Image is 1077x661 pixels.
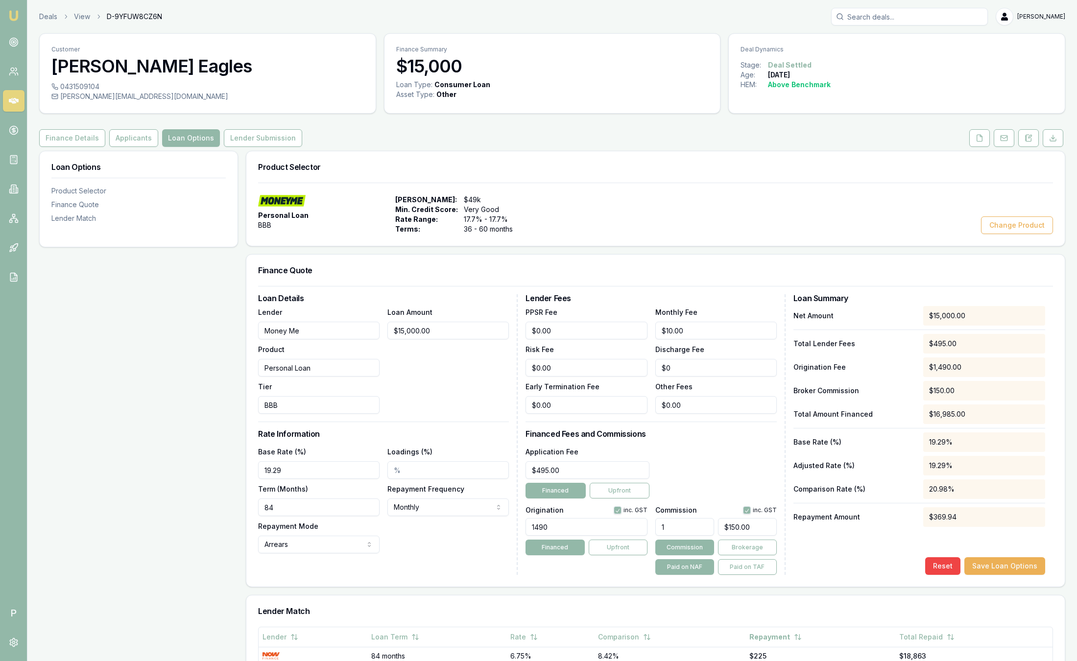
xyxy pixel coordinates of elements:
[396,80,432,90] div: Loan Type:
[741,46,1053,53] p: Deal Dynamics
[793,461,915,471] p: Adjusted Rate (%)
[923,432,1045,452] div: 19.29%
[598,628,651,646] button: Comparison
[793,311,915,321] p: Net Amount
[655,540,714,555] button: Commission
[923,381,1045,401] div: $150.00
[526,322,647,339] input: $
[793,386,915,396] p: Broker Commission
[655,396,777,414] input: $
[387,485,464,493] label: Repayment Frequency
[387,308,432,316] label: Loan Amount
[655,507,697,514] label: Commission
[258,294,509,302] h3: Loan Details
[923,507,1045,527] div: $369.94
[464,224,528,234] span: 36 - 60 months
[258,345,285,354] label: Product
[741,80,768,90] div: HEM:
[526,382,599,391] label: Early Termination Fee
[589,540,647,555] button: Upfront
[831,8,988,25] input: Search deals
[51,46,364,53] p: Customer
[655,345,704,354] label: Discharge Fee
[39,12,57,22] a: Deals
[743,506,777,514] div: inc. GST
[526,448,578,456] label: Application Fee
[395,224,458,234] span: Terms:
[614,506,647,514] div: inc. GST
[925,557,960,575] button: Reset
[258,461,380,479] input: %
[395,214,458,224] span: Rate Range:
[436,90,456,99] div: Other
[655,518,714,536] input: %
[258,220,271,230] span: BBB
[768,80,831,90] div: Above Benchmark
[526,430,776,438] h3: Financed Fees and Commissions
[3,602,24,624] span: P
[39,12,162,22] nav: breadcrumb
[964,557,1045,575] button: Save Loan Options
[768,70,790,80] div: [DATE]
[39,129,107,147] a: Finance Details
[387,461,509,479] input: %
[526,540,584,555] button: Financed
[258,522,318,530] label: Repayment Mode
[107,129,160,147] a: Applicants
[526,396,647,414] input: $
[371,628,419,646] button: Loan Term
[923,479,1045,499] div: 20.98%
[526,461,649,479] input: $
[224,129,302,147] button: Lender Submission
[258,448,306,456] label: Base Rate (%)
[526,308,557,316] label: PPSR Fee
[1017,13,1065,21] span: [PERSON_NAME]
[793,339,915,349] p: Total Lender Fees
[793,362,915,372] p: Origination Fee
[395,195,458,205] span: [PERSON_NAME]:
[510,628,538,646] button: Rate
[981,216,1053,234] button: Change Product
[434,80,490,90] div: Consumer Loan
[258,195,306,207] img: Money Me
[793,484,915,494] p: Comparison Rate (%)
[749,651,891,661] div: $225
[741,70,768,80] div: Age:
[258,211,309,220] span: Personal Loan
[39,129,105,147] button: Finance Details
[718,559,777,575] button: Paid on TAF
[51,163,226,171] h3: Loan Options
[51,186,226,196] div: Product Selector
[655,322,777,339] input: $
[655,559,714,575] button: Paid on NAF
[8,10,20,22] img: emu-icon-u.png
[793,294,1045,302] h3: Loan Summary
[160,129,222,147] a: Loan Options
[51,200,226,210] div: Finance Quote
[464,214,528,224] span: 17.7% - 17.7%
[899,628,955,646] button: Total Repaid
[464,195,528,205] span: $49k
[923,404,1045,424] div: $16,985.00
[263,652,280,660] img: NOW Finance
[923,334,1045,354] div: $495.00
[526,483,585,498] button: Financed
[923,306,1045,326] div: $15,000.00
[768,60,812,70] div: Deal Settled
[51,92,364,101] div: [PERSON_NAME][EMAIL_ADDRESS][DOMAIN_NAME]
[258,485,308,493] label: Term (Months)
[655,308,697,316] label: Monthly Fee
[387,448,432,456] label: Loadings (%)
[899,651,1049,661] div: $18,863
[923,456,1045,475] div: 19.29%
[396,46,709,53] p: Finance Summary
[526,294,776,302] h3: Lender Fees
[51,56,364,76] h3: [PERSON_NAME] Eagles
[51,82,364,92] div: 0431509104
[258,308,282,316] label: Lender
[258,266,1053,274] h3: Finance Quote
[464,205,528,214] span: Very Good
[526,359,647,377] input: $
[107,12,162,22] span: D-9YFUW8CZ6N
[749,628,802,646] button: Repayment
